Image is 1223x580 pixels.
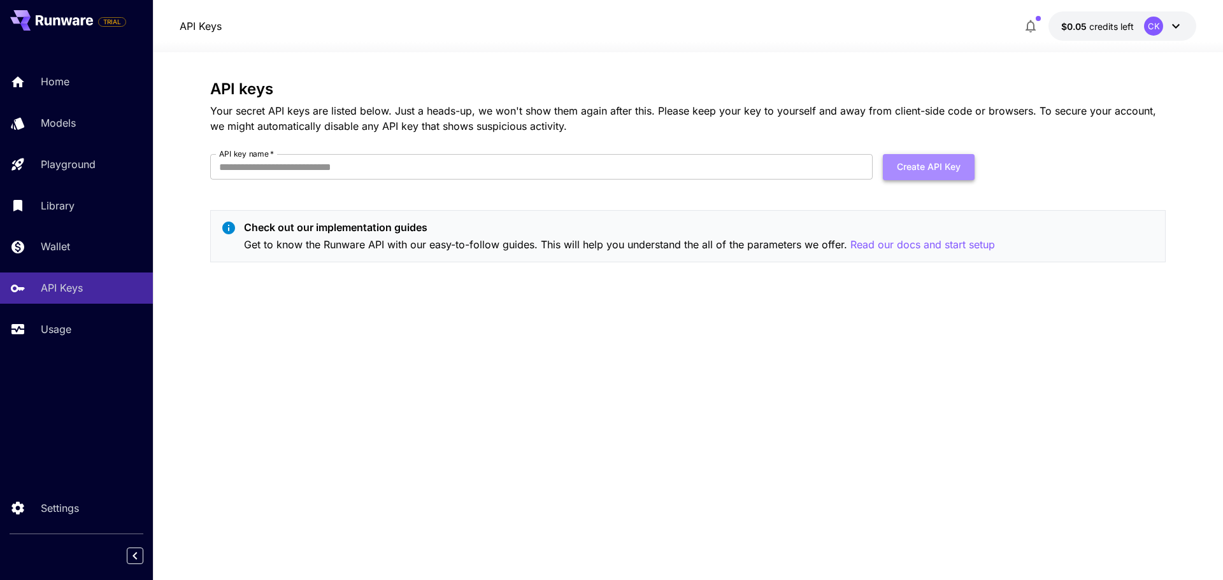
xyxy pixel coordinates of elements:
p: Models [41,115,76,131]
button: Read our docs and start setup [850,237,995,253]
nav: breadcrumb [180,18,222,34]
span: $0.05 [1061,21,1089,32]
div: CK [1144,17,1163,36]
label: API key name [219,148,274,159]
div: $0.05 [1061,20,1134,33]
p: Your secret API keys are listed below. Just a heads-up, we won't show them again after this. Plea... [210,103,1166,134]
button: Create API Key [883,154,975,180]
p: Library [41,198,75,213]
p: Check out our implementation guides [244,220,995,235]
span: Add your payment card to enable full platform functionality. [98,14,126,29]
span: credits left [1089,21,1134,32]
p: Get to know the Runware API with our easy-to-follow guides. This will help you understand the all... [244,237,995,253]
button: Collapse sidebar [127,548,143,564]
div: Collapse sidebar [136,544,153,567]
h3: API keys [210,80,1166,98]
span: TRIAL [99,17,125,27]
p: Settings [41,500,79,516]
p: Usage [41,322,71,337]
p: Wallet [41,239,70,254]
p: API Keys [41,280,83,295]
p: Playground [41,157,96,172]
a: API Keys [180,18,222,34]
p: Home [41,74,69,89]
button: $0.05CK [1048,11,1196,41]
